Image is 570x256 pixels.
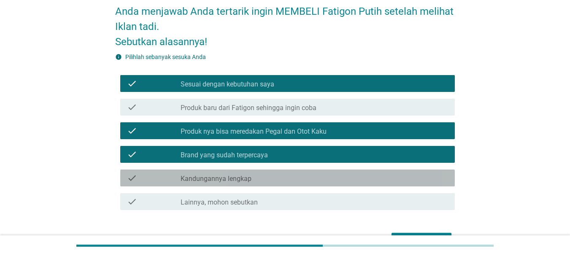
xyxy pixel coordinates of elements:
i: check [127,149,137,159]
label: Brand yang sudah terpercaya [181,151,268,159]
i: info [115,54,122,60]
i: check [127,78,137,89]
label: Produk baru dari Fatigon sehingga ingin coba [181,104,316,112]
label: Sesuai dengan kebutuhan saya [181,80,274,89]
label: Lainnya, mohon sebutkan [181,198,258,207]
label: Produk nya bisa meredakan Pegal dan Otot Kaku [181,127,327,136]
i: check [127,126,137,136]
button: Selanjutnya [392,233,451,248]
i: check [127,197,137,207]
i: check [127,173,137,183]
i: check [127,102,137,112]
label: Kandungannya lengkap [181,175,251,183]
label: Pilihlah sebanyak sesuka Anda [125,54,206,60]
